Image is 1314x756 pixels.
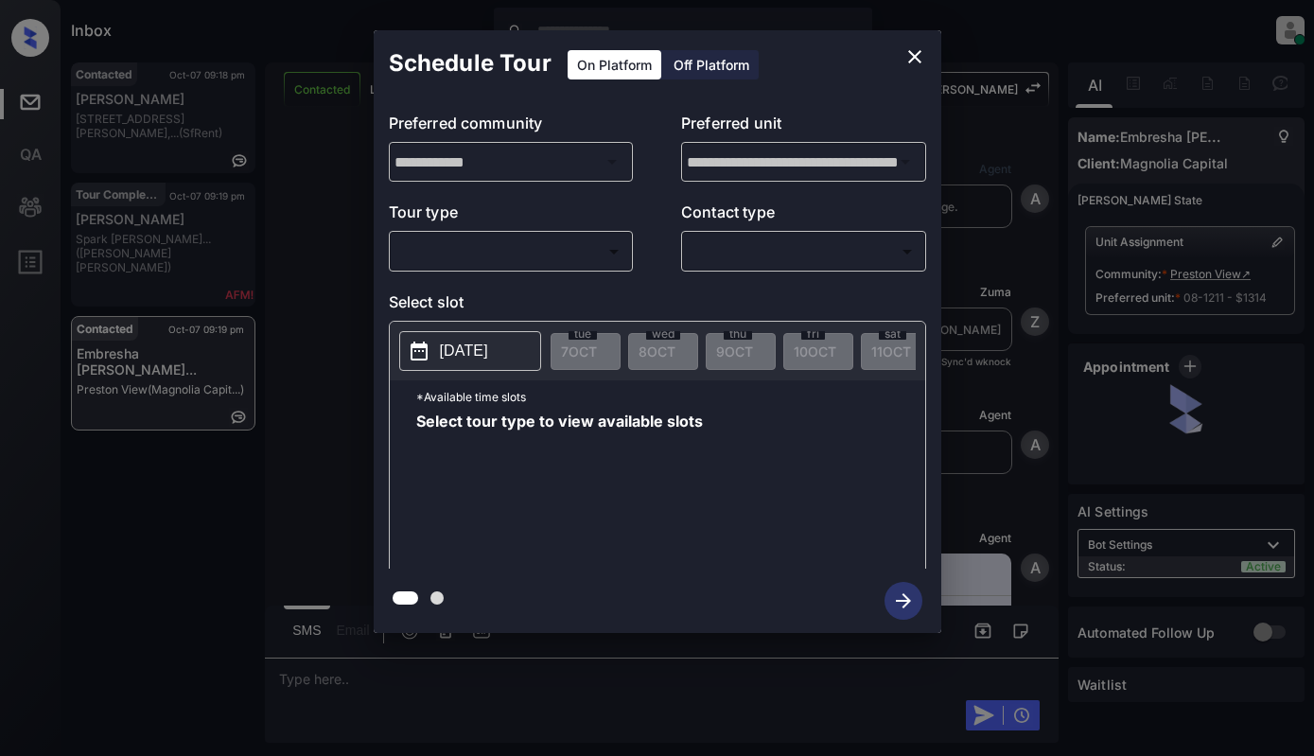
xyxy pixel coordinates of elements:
[681,112,926,142] p: Preferred unit
[389,290,926,321] p: Select slot
[568,50,661,79] div: On Platform
[389,112,634,142] p: Preferred community
[374,30,567,97] h2: Schedule Tour
[389,201,634,231] p: Tour type
[416,413,703,565] span: Select tour type to view available slots
[440,340,488,362] p: [DATE]
[681,201,926,231] p: Contact type
[664,50,759,79] div: Off Platform
[416,380,925,413] p: *Available time slots
[399,331,541,371] button: [DATE]
[896,38,934,76] button: close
